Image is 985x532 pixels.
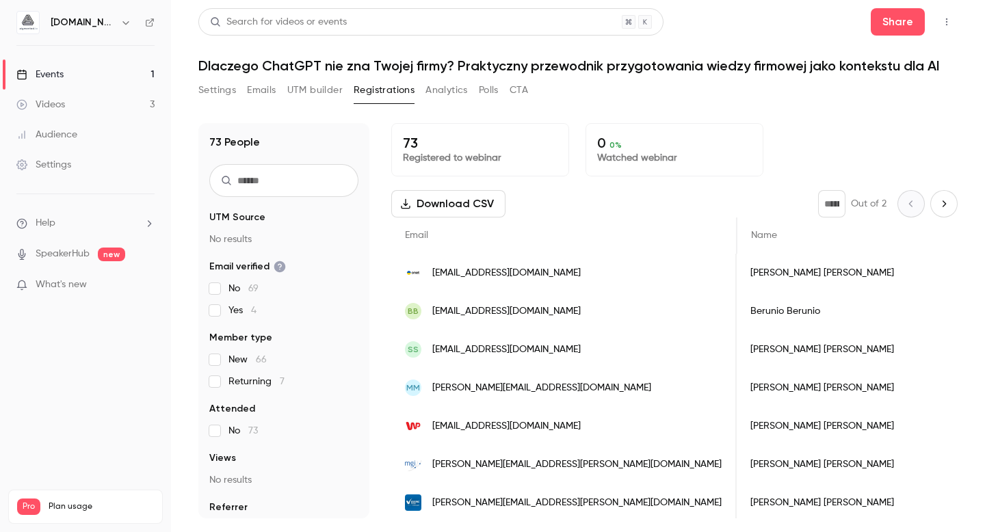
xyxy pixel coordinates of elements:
p: Registered to webinar [403,151,557,165]
img: modzelewski.tax [405,456,421,473]
div: Search for videos or events [210,15,347,29]
span: Name [751,230,777,240]
span: No [228,424,258,438]
p: 73 [403,135,557,151]
span: Plan usage [49,501,154,512]
img: leasingpolski.pl [405,494,421,511]
span: What's new [36,278,87,292]
span: Pro [17,498,40,515]
span: Yes [228,304,257,317]
p: 0 [597,135,752,151]
div: Settings [16,158,71,172]
span: Help [36,216,55,230]
span: [PERSON_NAME][EMAIL_ADDRESS][PERSON_NAME][DOMAIN_NAME] [432,496,722,510]
h1: Dlaczego ChatGPT nie zna Twojej firmy? Praktyczny przewodnik przygotowania wiedzy firmowej jako k... [198,57,958,74]
div: Events [16,68,64,81]
span: UTM Source [209,211,265,224]
span: MM [406,382,420,394]
button: Analytics [425,79,468,101]
button: Next page [930,190,958,217]
h1: 73 People [209,134,260,150]
button: Settings [198,79,236,101]
span: Member type [209,331,272,345]
span: [EMAIL_ADDRESS][DOMAIN_NAME] [432,304,581,319]
span: Referrer [209,501,248,514]
button: Registrations [354,79,415,101]
span: Views [209,451,236,465]
img: wp.pl [405,418,421,434]
img: onet.eu [405,265,421,281]
span: 69 [248,284,259,293]
span: [PERSON_NAME][EMAIL_ADDRESS][PERSON_NAME][DOMAIN_NAME] [432,457,722,472]
span: 73 [248,426,258,436]
span: [EMAIL_ADDRESS][DOMAIN_NAME] [432,266,581,280]
span: Attended [209,402,255,416]
span: 0 % [609,140,622,150]
span: 4 [251,306,257,315]
span: [EMAIL_ADDRESS][DOMAIN_NAME] [432,419,581,434]
button: UTM builder [287,79,343,101]
img: aigmented.io [17,12,39,34]
div: Audience [16,128,77,142]
span: new [98,248,125,261]
span: Email verified [209,260,286,274]
p: No results [209,473,358,487]
span: [EMAIL_ADDRESS][DOMAIN_NAME] [432,343,581,357]
li: help-dropdown-opener [16,216,155,230]
div: Videos [16,98,65,111]
button: CTA [510,79,528,101]
span: [PERSON_NAME][EMAIL_ADDRESS][DOMAIN_NAME] [432,381,651,395]
p: No results [209,232,358,246]
span: 7 [280,377,285,386]
span: SS [408,343,419,356]
span: 66 [256,355,267,364]
a: SpeakerHub [36,247,90,261]
p: Watched webinar [597,151,752,165]
p: Out of 2 [851,197,886,211]
span: BB [408,305,419,317]
button: Polls [479,79,499,101]
h6: [DOMAIN_NAME] [51,16,115,29]
span: Email [405,230,428,240]
button: Emails [247,79,276,101]
span: No [228,282,259,295]
button: Download CSV [391,190,505,217]
button: Share [871,8,925,36]
span: New [228,353,267,367]
span: Returning [228,375,285,388]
